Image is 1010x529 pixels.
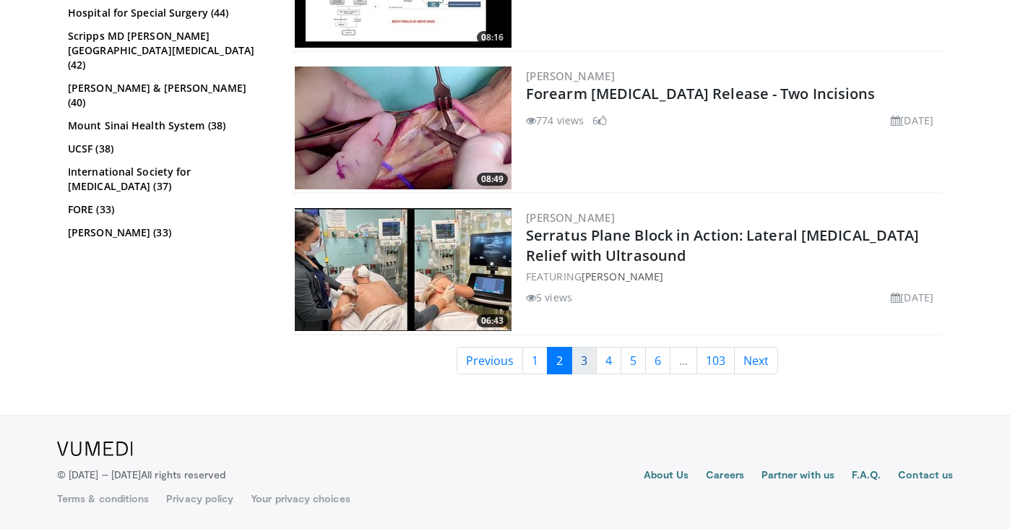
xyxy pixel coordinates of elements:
li: 774 views [526,113,584,128]
a: Forearm [MEDICAL_DATA] Release - Two Incisions [526,84,876,103]
li: 5 views [526,290,572,305]
span: All rights reserved [141,468,225,481]
a: Your privacy choices [251,491,350,506]
a: [PERSON_NAME] [526,210,615,225]
a: [PERSON_NAME] & [PERSON_NAME] (40) [68,81,267,110]
div: FEATURING [526,269,939,284]
a: [PERSON_NAME] [526,69,615,83]
span: 08:16 [477,31,508,44]
span: 08:49 [477,173,508,186]
p: © [DATE] – [DATE] [57,468,226,482]
a: Contact us [898,468,953,485]
a: 6 [645,347,670,374]
li: [DATE] [891,113,933,128]
a: [PERSON_NAME] [582,270,663,283]
a: F.A.Q. [852,468,881,485]
img: 39f39120-c99b-44ba-9591-aa3484bd2f19.300x170_q85_crop-smart_upscale.jpg [295,66,512,189]
a: Hospital for Special Surgery (44) [68,6,267,20]
a: UCSF (38) [68,142,267,156]
a: Mount Sinai Health System (38) [68,119,267,133]
a: International Society for [MEDICAL_DATA] (37) [68,165,267,194]
a: Privacy policy [166,491,233,506]
a: 1 [522,347,548,374]
a: [PERSON_NAME] (33) [68,225,267,240]
a: 2 [547,347,572,374]
a: Careers [706,468,744,485]
li: 6 [592,113,607,128]
a: 4 [596,347,621,374]
a: 3 [571,347,597,374]
a: About Us [644,468,689,485]
a: Previous [457,347,523,374]
a: Next [734,347,778,374]
img: VuMedi Logo [57,442,133,456]
a: Partner with us [761,468,834,485]
a: 5 [621,347,646,374]
li: [DATE] [891,290,933,305]
span: 06:43 [477,314,508,327]
a: 103 [696,347,735,374]
a: FORE (33) [68,202,267,217]
a: 06:43 [295,208,512,331]
a: Serratus Plane Block in Action: Lateral [MEDICAL_DATA] Relief with Ultrasound [526,225,919,265]
img: fa59e5f6-e5cf-4893-97da-e47de463e0bf.300x170_q85_crop-smart_upscale.jpg [295,208,512,331]
a: 08:49 [295,66,512,189]
nav: Search results pages [292,347,942,374]
a: Scripps MD [PERSON_NAME][GEOGRAPHIC_DATA][MEDICAL_DATA] (42) [68,29,267,72]
a: Terms & conditions [57,491,149,506]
